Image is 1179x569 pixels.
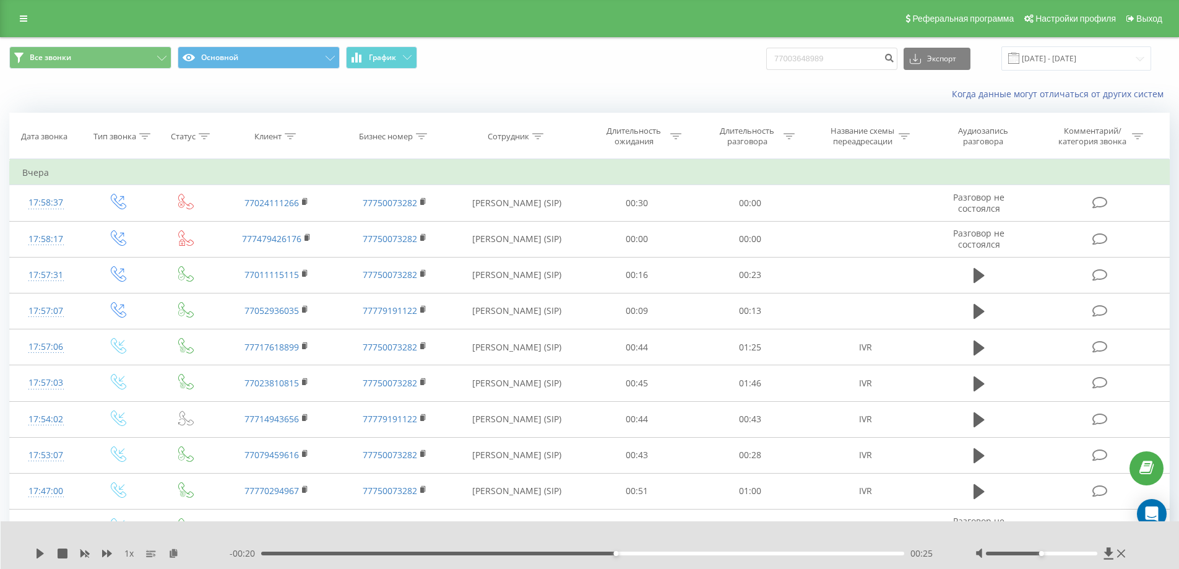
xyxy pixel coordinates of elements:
[1039,551,1044,556] div: Accessibility label
[953,227,1004,250] span: Разговор не состоялся
[694,293,807,329] td: 00:13
[359,131,413,142] div: Бизнес номер
[1056,126,1129,147] div: Комментарий/категория звонка
[694,473,807,509] td: 01:00
[10,160,1170,185] td: Вчера
[22,479,70,503] div: 17:47:00
[601,126,667,147] div: Длительность ожидания
[244,377,299,389] a: 77023810815
[581,401,694,437] td: 00:44
[694,510,807,545] td: 00:00
[454,257,581,293] td: [PERSON_NAME] (SIP)
[953,515,1004,538] span: Разговор не состоялся
[829,126,896,147] div: Название схемы переадресации
[244,485,299,497] a: 77770294967
[363,305,417,316] a: 77779191122
[363,413,417,425] a: 77779191122
[454,365,581,401] td: [PERSON_NAME] (SIP)
[952,88,1170,100] a: Когда данные могут отличаться от других систем
[694,221,807,257] td: 00:00
[369,53,396,62] span: График
[22,515,70,539] div: 17:45:01
[454,473,581,509] td: [PERSON_NAME] (SIP)
[171,131,196,142] div: Статус
[363,449,417,461] a: 77750073282
[806,437,924,473] td: IVR
[694,365,807,401] td: 01:46
[806,473,924,509] td: IVR
[363,485,417,497] a: 77750073282
[454,221,581,257] td: [PERSON_NAME] (SIP)
[806,329,924,365] td: IVR
[363,233,417,245] a: 77750073282
[242,233,301,245] a: 777479426176
[454,185,581,221] td: [PERSON_NAME] (SIP)
[22,299,70,323] div: 17:57:07
[694,437,807,473] td: 00:28
[363,377,417,389] a: 77750073282
[244,341,299,353] a: 77717618899
[806,365,924,401] td: IVR
[1035,14,1116,24] span: Настройки профиля
[1136,14,1162,24] span: Выход
[581,221,694,257] td: 00:00
[904,48,970,70] button: Экспорт
[454,293,581,329] td: [PERSON_NAME] (SIP)
[22,407,70,432] div: 17:54:02
[694,257,807,293] td: 00:23
[30,53,71,63] span: Все звонки
[244,269,299,280] a: 77011115115
[613,551,618,556] div: Accessibility label
[714,126,780,147] div: Длительность разговора
[244,197,299,209] a: 77024111266
[943,126,1023,147] div: Аудиозапись разговора
[244,305,299,316] a: 77052936035
[806,510,924,545] td: IVR
[454,329,581,365] td: [PERSON_NAME] (SIP)
[1137,499,1167,529] div: Open Intercom Messenger
[912,14,1014,24] span: Реферальная программа
[230,547,261,560] span: - 00:20
[22,227,70,251] div: 17:58:17
[124,547,134,560] span: 1 x
[910,547,933,560] span: 00:25
[254,131,282,142] div: Клиент
[346,46,417,69] button: График
[244,449,299,461] a: 77079459616
[766,48,897,70] input: Поиск по номеру
[22,263,70,287] div: 17:57:31
[244,413,299,425] a: 77714943656
[454,401,581,437] td: [PERSON_NAME] (SIP)
[363,269,417,280] a: 77750073282
[581,257,694,293] td: 00:16
[694,401,807,437] td: 00:43
[806,401,924,437] td: IVR
[22,191,70,215] div: 17:58:37
[581,510,694,545] td: 00:35
[953,191,1004,214] span: Разговор не состоялся
[488,131,529,142] div: Сотрудник
[21,131,67,142] div: Дата звонка
[581,437,694,473] td: 00:43
[9,46,171,69] button: Все звонки
[581,365,694,401] td: 00:45
[694,329,807,365] td: 01:25
[93,131,136,142] div: Тип звонка
[22,443,70,467] div: 17:53:07
[581,329,694,365] td: 00:44
[581,473,694,509] td: 00:51
[581,293,694,329] td: 00:09
[363,197,417,209] a: 77750073282
[22,371,70,395] div: 17:57:03
[581,185,694,221] td: 00:30
[454,437,581,473] td: [PERSON_NAME] (SIP)
[178,46,340,69] button: Основной
[363,341,417,353] a: 77750073282
[22,335,70,359] div: 17:57:06
[694,185,807,221] td: 00:00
